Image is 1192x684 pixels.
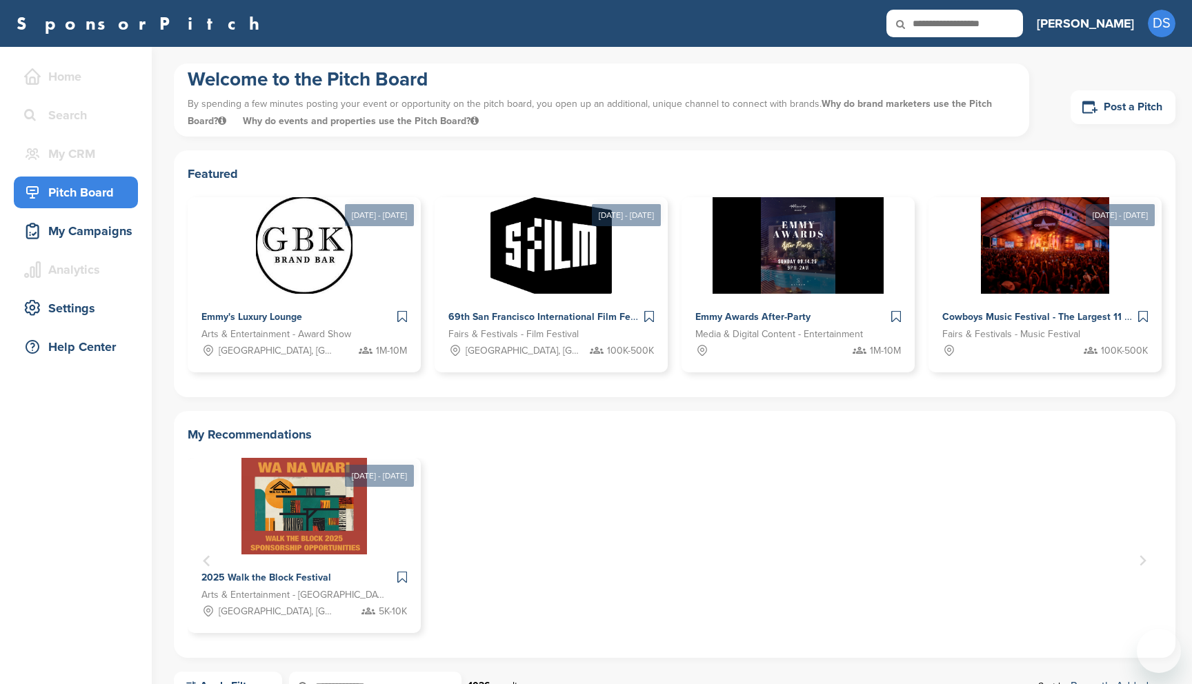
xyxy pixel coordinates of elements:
[1101,343,1148,359] span: 100K-500K
[466,343,582,359] span: [GEOGRAPHIC_DATA], [GEOGRAPHIC_DATA]
[981,197,1110,294] img: Sponsorpitch &
[188,67,1015,92] h1: Welcome to the Pitch Board
[21,64,138,89] div: Home
[21,296,138,321] div: Settings
[1137,629,1181,673] iframe: Button to launch messaging window
[14,138,138,170] a: My CRM
[1037,14,1134,33] h3: [PERSON_NAME]
[21,219,138,243] div: My Campaigns
[14,254,138,285] a: Analytics
[201,587,386,603] span: Arts & Entertainment - [GEOGRAPHIC_DATA]
[219,604,335,619] span: [GEOGRAPHIC_DATA], [GEOGRAPHIC_DATA]
[241,458,366,554] img: Sponsorpitch &
[1148,10,1175,37] span: DS
[188,164,1162,183] h2: Featured
[21,180,138,205] div: Pitch Board
[448,311,655,323] span: 69th San Francisco International Film Festival
[928,175,1162,372] a: [DATE] - [DATE] Sponsorpitch & Cowboys Music Festival - The Largest 11 Day Music Festival in [GEO...
[14,331,138,363] a: Help Center
[1133,551,1152,570] button: Next slide
[14,292,138,324] a: Settings
[188,436,421,633] a: [DATE] - [DATE] Sponsorpitch & 2025 Walk the Block Festival Arts & Entertainment - [GEOGRAPHIC_DA...
[21,103,138,128] div: Search
[188,425,1162,444] h2: My Recommendations
[1086,204,1155,226] div: [DATE] - [DATE]
[256,197,352,294] img: Sponsorpitch &
[21,141,138,166] div: My CRM
[345,465,414,487] div: [DATE] - [DATE]
[219,343,335,359] span: [GEOGRAPHIC_DATA], [GEOGRAPHIC_DATA]
[201,311,302,323] span: Emmy's Luxury Lounge
[14,215,138,247] a: My Campaigns
[607,343,654,359] span: 100K-500K
[379,604,407,619] span: 5K-10K
[197,551,217,570] button: Previous slide
[14,99,138,131] a: Search
[243,115,479,127] span: Why do events and properties use the Pitch Board?
[1071,90,1175,124] a: Post a Pitch
[448,327,579,342] span: Fairs & Festivals - Film Festival
[490,197,611,294] img: Sponsorpitch &
[188,92,1015,133] p: By spending a few minutes posting your event or opportunity on the pitch board, you open up an ad...
[695,311,811,323] span: Emmy Awards After-Party
[345,204,414,226] div: [DATE] - [DATE]
[201,327,351,342] span: Arts & Entertainment - Award Show
[713,197,884,294] img: Sponsorpitch &
[17,14,268,32] a: SponsorPitch
[188,458,421,633] div: 1 of 1
[870,343,901,359] span: 1M-10M
[188,175,421,372] a: [DATE] - [DATE] Sponsorpitch & Emmy's Luxury Lounge Arts & Entertainment - Award Show [GEOGRAPHIC...
[942,327,1080,342] span: Fairs & Festivals - Music Festival
[695,327,863,342] span: Media & Digital Content - Entertainment
[1037,8,1134,39] a: [PERSON_NAME]
[435,175,668,372] a: [DATE] - [DATE] Sponsorpitch & 69th San Francisco International Film Festival Fairs & Festivals -...
[682,197,915,372] a: Sponsorpitch & Emmy Awards After-Party Media & Digital Content - Entertainment 1M-10M
[21,257,138,282] div: Analytics
[201,572,331,583] span: 2025 Walk the Block Festival
[376,343,407,359] span: 1M-10M
[21,334,138,359] div: Help Center
[14,61,138,92] a: Home
[14,177,138,208] a: Pitch Board
[592,204,661,226] div: [DATE] - [DATE]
